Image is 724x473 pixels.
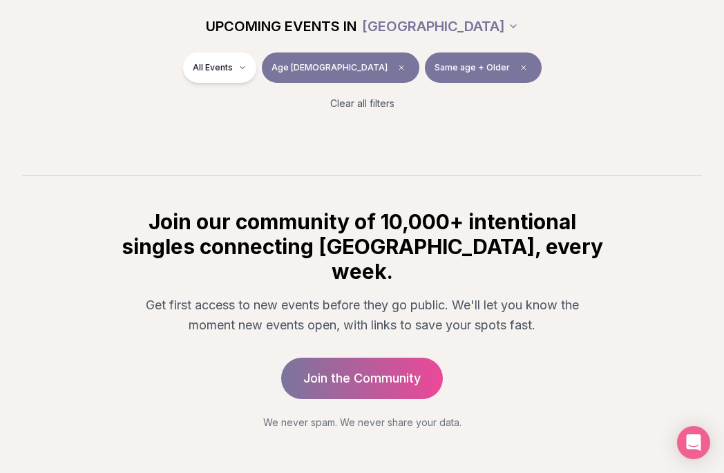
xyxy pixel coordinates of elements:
[119,209,605,284] h2: Join our community of 10,000+ intentional singles connecting [GEOGRAPHIC_DATA], every week.
[193,62,233,73] span: All Events
[435,62,510,73] span: Same age + Older
[322,88,403,119] button: Clear all filters
[206,17,356,36] span: UPCOMING EVENTS IN
[119,416,605,429] p: We never spam. We never share your data.
[393,59,410,76] span: Clear age
[515,59,532,76] span: Clear preference
[281,358,443,399] a: Join the Community
[130,295,594,336] p: Get first access to new events before they go public. We'll let you know the moment new events op...
[271,62,388,73] span: Age [DEMOGRAPHIC_DATA]
[183,52,256,83] button: All Events
[262,52,419,83] button: Age [DEMOGRAPHIC_DATA]Clear age
[362,11,519,41] button: [GEOGRAPHIC_DATA]
[425,52,542,83] button: Same age + OlderClear preference
[677,426,710,459] div: Open Intercom Messenger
